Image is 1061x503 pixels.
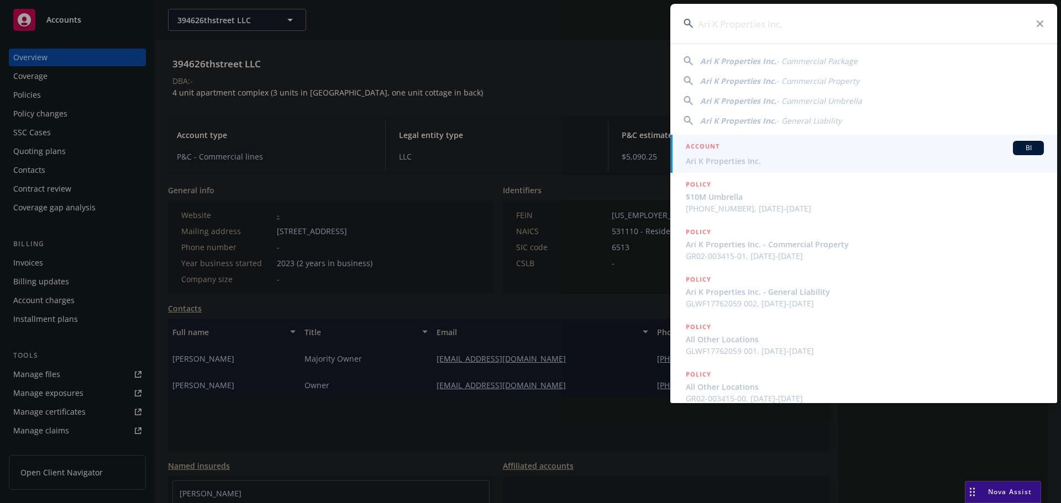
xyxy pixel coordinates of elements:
a: POLICY$10M Umbrella[PHONE_NUMBER], [DATE]-[DATE] [670,173,1057,220]
span: GR02-003415-00, [DATE]-[DATE] [686,393,1044,404]
button: Nova Assist [965,481,1041,503]
span: Ari K Properties Inc. [686,155,1044,167]
span: Ari K Properties Inc. [700,56,776,66]
span: All Other Locations [686,381,1044,393]
span: All Other Locations [686,333,1044,345]
h5: ACCOUNT [686,141,719,154]
span: GLWF17762059 002, [DATE]-[DATE] [686,298,1044,309]
span: $10M Umbrella [686,191,1044,203]
span: - Commercial Property [776,76,859,86]
a: POLICYAri K Properties Inc. - General LiabilityGLWF17762059 002, [DATE]-[DATE] [670,268,1057,315]
span: GR02-003415-01, [DATE]-[DATE] [686,250,1044,262]
span: Nova Assist [988,487,1032,496]
h5: POLICY [686,321,711,332]
span: [PHONE_NUMBER], [DATE]-[DATE] [686,203,1044,214]
span: GLWF17762059 001, [DATE]-[DATE] [686,345,1044,357]
h5: POLICY [686,179,711,190]
h5: POLICY [686,226,711,237]
h5: POLICY [686,274,711,285]
span: BI [1017,143,1039,153]
span: Ari K Properties Inc. [700,76,776,86]
span: - General Liability [776,115,842,126]
a: POLICYAll Other LocationsGR02-003415-00, [DATE]-[DATE] [670,363,1057,410]
span: Ari K Properties Inc. - General Liability [686,286,1044,298]
div: Drag to move [965,481,979,502]
a: ACCOUNTBIAri K Properties Inc. [670,135,1057,173]
span: Ari K Properties Inc. [700,96,776,106]
span: Ari K Properties Inc. [700,115,776,126]
span: Ari K Properties Inc. - Commercial Property [686,239,1044,250]
a: POLICYAll Other LocationsGLWF17762059 001, [DATE]-[DATE] [670,315,1057,363]
h5: POLICY [686,369,711,380]
span: - Commercial Umbrella [776,96,862,106]
input: Search... [670,4,1057,44]
a: POLICYAri K Properties Inc. - Commercial PropertyGR02-003415-01, [DATE]-[DATE] [670,220,1057,268]
span: - Commercial Package [776,56,858,66]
